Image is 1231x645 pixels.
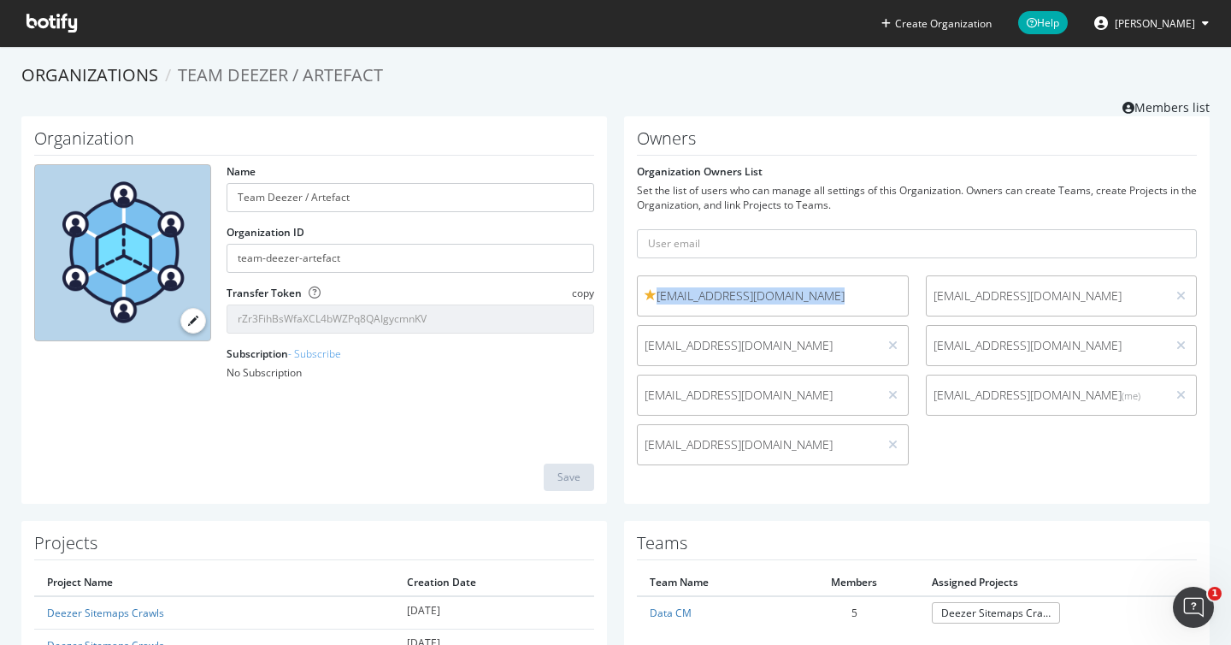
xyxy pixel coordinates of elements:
[34,534,594,560] h1: Projects
[227,183,594,212] input: name
[645,436,871,453] span: [EMAIL_ADDRESS][DOMAIN_NAME]
[1018,11,1068,34] span: Help
[394,569,594,596] th: Creation Date
[637,229,1197,258] input: User email
[637,534,1197,560] h1: Teams
[637,164,763,179] label: Organization Owners List
[790,569,920,596] th: Members
[1208,587,1222,601] span: 1
[288,346,341,361] a: - Subscribe
[21,63,1210,88] ol: breadcrumbs
[645,387,871,404] span: [EMAIL_ADDRESS][DOMAIN_NAME]
[637,183,1197,212] div: Set the list of users who can manage all settings of this Organization. Owners can create Teams, ...
[645,287,901,305] span: [EMAIL_ADDRESS][DOMAIN_NAME]
[637,129,1197,156] h1: Owners
[21,63,158,86] a: Organizations
[34,569,394,596] th: Project Name
[1122,95,1210,116] a: Members list
[227,346,341,361] label: Subscription
[650,606,692,620] a: Data CM
[1081,9,1222,37] button: [PERSON_NAME]
[637,569,790,596] th: Team Name
[557,470,580,484] div: Save
[227,286,302,300] label: Transfer Token
[881,15,992,32] button: Create Organization
[34,129,594,156] h1: Organization
[227,365,594,380] div: No Subscription
[919,569,1197,596] th: Assigned Projects
[1122,389,1140,402] small: (me)
[227,244,594,273] input: Organization ID
[934,387,1160,404] span: [EMAIL_ADDRESS][DOMAIN_NAME]
[934,287,1160,305] span: [EMAIL_ADDRESS][DOMAIN_NAME]
[47,606,164,620] a: Deezer Sitemaps Crawls
[934,337,1160,354] span: [EMAIL_ADDRESS][DOMAIN_NAME]
[394,596,594,630] td: [DATE]
[645,337,871,354] span: [EMAIL_ADDRESS][DOMAIN_NAME]
[790,596,920,629] td: 5
[227,164,256,179] label: Name
[227,225,304,240] label: Organization ID
[178,63,383,86] span: Team Deezer / Artefact
[544,464,594,491] button: Save
[572,286,594,300] span: copy
[1173,587,1214,628] iframe: Intercom live chat
[932,602,1060,624] a: Deezer Sitemaps Crawls
[1115,16,1195,31] span: Lucie Bernier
